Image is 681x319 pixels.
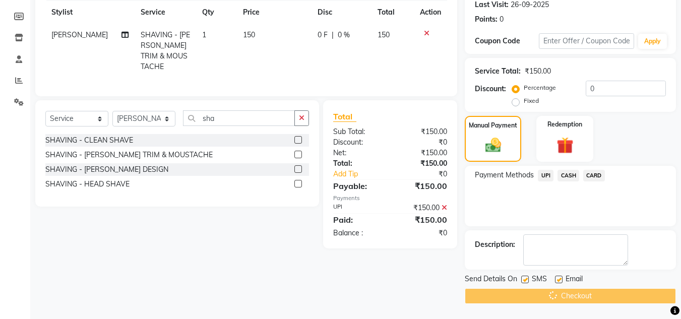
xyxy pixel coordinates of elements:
span: SMS [532,274,547,286]
div: Description: [475,239,515,250]
div: Points: [475,14,498,25]
div: Sub Total: [326,126,390,137]
img: _gift.svg [551,135,579,156]
div: Balance : [326,228,390,238]
span: 150 [378,30,390,39]
th: Qty [196,1,237,24]
div: UPI [326,203,390,213]
span: UPI [538,170,553,181]
div: ₹150.00 [390,180,455,192]
img: _cash.svg [480,136,506,154]
span: CARD [583,170,605,181]
th: Stylist [45,1,135,24]
label: Percentage [524,83,556,92]
label: Fixed [524,96,539,105]
div: Discount: [326,137,390,148]
span: 1 [202,30,206,39]
span: Payment Methods [475,170,534,180]
div: ₹150.00 [390,214,455,226]
th: Total [372,1,414,24]
div: Coupon Code [475,36,538,46]
span: CASH [558,170,579,181]
div: SHAVING - [PERSON_NAME] TRIM & MOUSTACHE [45,150,213,160]
div: ₹150.00 [390,148,455,158]
div: Net: [326,148,390,158]
input: Enter Offer / Coupon Code [539,33,634,49]
th: Price [237,1,312,24]
div: SHAVING - [PERSON_NAME] DESIGN [45,164,168,175]
label: Redemption [547,120,582,129]
span: 0 % [338,30,350,40]
div: Payments [333,194,447,203]
span: 0 F [318,30,328,40]
div: Paid: [326,214,390,226]
div: Service Total: [475,66,521,77]
div: Payable: [326,180,390,192]
span: [PERSON_NAME] [51,30,108,39]
th: Action [414,1,447,24]
div: Total: [326,158,390,169]
a: Add Tip [326,169,401,179]
th: Service [135,1,196,24]
div: ₹150.00 [525,66,551,77]
span: 150 [243,30,255,39]
span: | [332,30,334,40]
div: ₹0 [390,228,455,238]
span: Total [333,111,356,122]
span: SHAVING - [PERSON_NAME] TRIM & MOUSTACHE [141,30,190,71]
input: Search or Scan [183,110,295,126]
span: Send Details On [465,274,517,286]
span: Email [566,274,583,286]
div: 0 [500,14,504,25]
label: Manual Payment [469,121,517,130]
div: ₹150.00 [390,126,455,137]
th: Disc [312,1,372,24]
button: Apply [638,34,667,49]
div: Discount: [475,84,506,94]
div: SHAVING - CLEAN SHAVE [45,135,133,146]
div: SHAVING - HEAD SHAVE [45,179,130,189]
div: ₹150.00 [390,203,455,213]
div: ₹0 [401,169,455,179]
div: ₹150.00 [390,158,455,169]
div: ₹0 [390,137,455,148]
